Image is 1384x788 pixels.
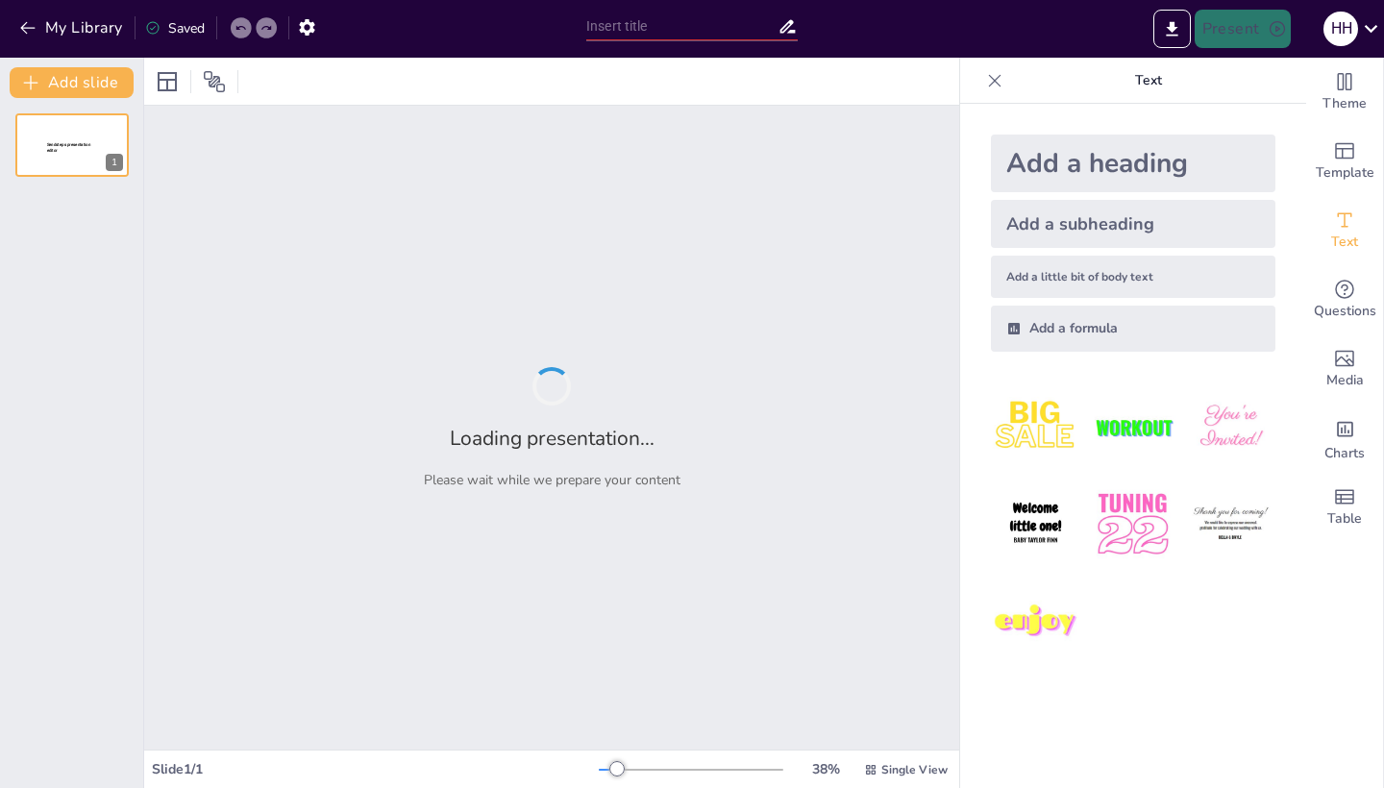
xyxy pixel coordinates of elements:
span: Text [1331,232,1358,253]
div: Add charts and graphs [1306,404,1383,473]
span: Theme [1322,93,1367,114]
button: Export to PowerPoint [1153,10,1191,48]
div: Add a subheading [991,200,1275,248]
div: Get real-time input from your audience [1306,265,1383,334]
span: Position [203,70,226,93]
div: 38 % [803,760,849,778]
button: My Library [14,12,131,43]
div: H H [1323,12,1358,46]
img: 7.jpeg [991,578,1080,667]
span: Table [1327,508,1362,529]
img: 6.jpeg [1186,480,1275,569]
button: Add slide [10,67,134,98]
button: Present [1195,10,1291,48]
div: Slide 1 / 1 [152,760,599,778]
img: 3.jpeg [1186,382,1275,472]
div: Layout [152,66,183,97]
span: Sendsteps presentation editor [47,142,90,153]
div: Add a heading [991,135,1275,192]
div: Change the overall theme [1306,58,1383,127]
div: Add text boxes [1306,196,1383,265]
div: 1 [15,113,129,177]
img: 2.jpeg [1088,382,1177,472]
div: Add images, graphics, shapes or video [1306,334,1383,404]
div: Add a formula [991,306,1275,352]
span: Template [1316,162,1374,184]
button: H H [1323,10,1358,48]
p: Please wait while we prepare your content [424,471,680,489]
input: Insert title [586,12,778,40]
div: Add a little bit of body text [991,256,1275,298]
div: 1 [106,154,123,171]
h2: Loading presentation... [450,425,655,452]
p: Text [1010,58,1287,104]
div: Add ready made slides [1306,127,1383,196]
img: 4.jpeg [991,480,1080,569]
div: Add a table [1306,473,1383,542]
span: Charts [1324,443,1365,464]
span: Single View [881,762,948,777]
span: Questions [1314,301,1376,322]
span: Media [1326,370,1364,391]
img: 1.jpeg [991,382,1080,472]
img: 5.jpeg [1088,480,1177,569]
div: Saved [145,19,205,37]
